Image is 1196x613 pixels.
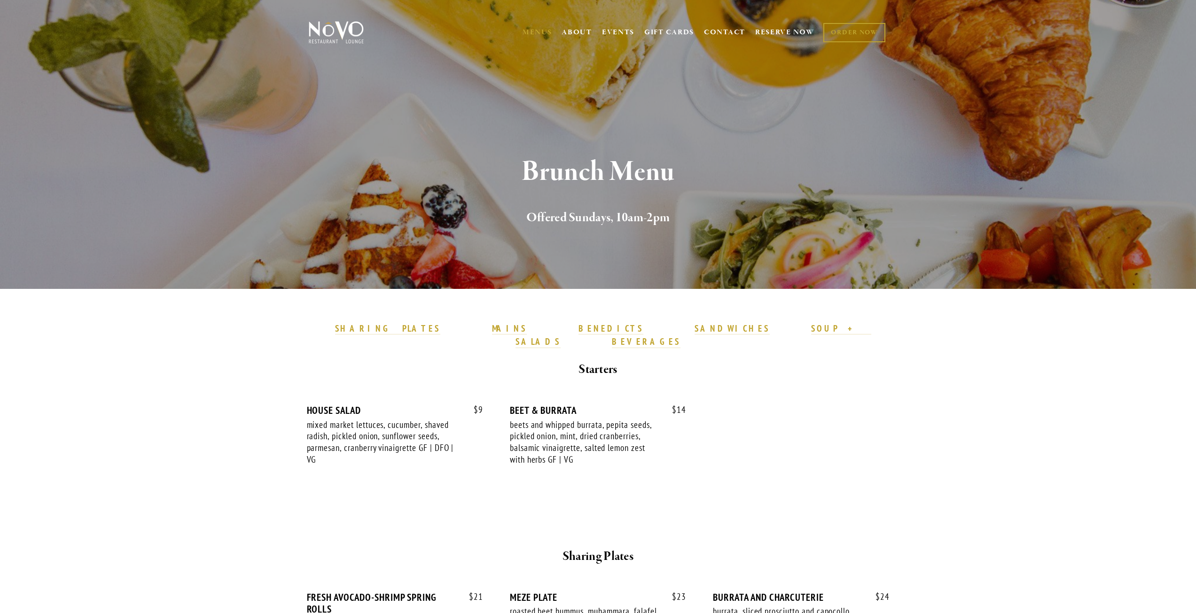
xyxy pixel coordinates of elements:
[324,208,872,228] h2: Offered Sundays, 10am-2pm
[307,21,366,44] img: Novo Restaurant &amp; Lounge
[464,404,483,415] span: 9
[460,591,483,602] span: 21
[578,323,643,334] strong: BENEDICTS
[663,591,686,602] span: 23
[612,336,680,347] strong: BEVERAGES
[523,28,552,37] a: MENUS
[695,323,770,335] a: SANDWICHES
[672,591,677,602] span: $
[612,336,680,348] a: BEVERAGES
[492,323,527,334] strong: MAINS
[866,591,890,602] span: 24
[704,23,745,41] a: CONTACT
[492,323,527,335] a: MAINS
[713,591,889,603] div: BURRATA AND CHARCUTERIE
[663,404,686,415] span: 14
[644,23,694,41] a: GIFT CARDS
[307,419,456,466] div: mixed market lettuces, cucumber, shaved radish, pickled onion, sunflower seeds, parmesan, cranber...
[510,419,659,466] div: beets and whipped burrata, pepita seeds, pickled onion, mint, dried cranberries, balsamic vinaigr...
[335,323,440,335] a: SHARING PLATES
[562,28,592,37] a: ABOUT
[578,323,643,335] a: BENEDICTS
[695,323,770,334] strong: SANDWICHES
[307,404,483,416] div: HOUSE SALAD
[335,323,440,334] strong: SHARING PLATES
[510,591,686,603] div: MEZE PLATE
[474,404,478,415] span: $
[755,23,814,41] a: RESERVE NOW
[578,361,617,378] strong: Starters
[516,323,871,348] a: SOUP + SALADS
[602,28,634,37] a: EVENTS
[876,591,880,602] span: $
[823,23,885,42] a: ORDER NOW
[469,591,474,602] span: $
[672,404,677,415] span: $
[563,548,633,565] strong: Sharing Plates
[510,404,686,416] div: BEET & BURRATA
[324,157,872,187] h1: Brunch Menu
